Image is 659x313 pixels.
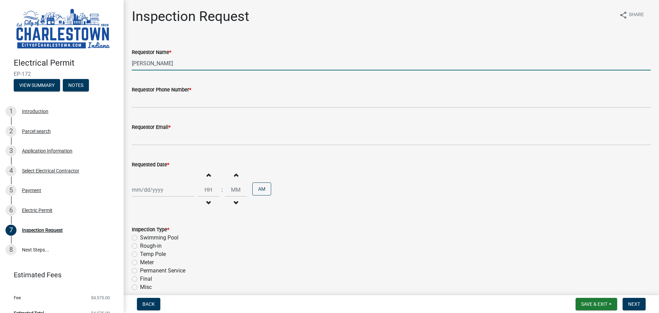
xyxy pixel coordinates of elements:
[22,129,51,134] div: Parcel search
[252,182,271,195] button: AM
[14,295,21,300] span: Fee
[614,8,649,22] button: shareShare
[5,145,16,156] div: 3
[22,109,48,114] div: Introduction
[5,205,16,216] div: 6
[225,183,247,197] input: Minutes
[219,186,225,194] div: :
[132,8,249,25] h1: Inspection Request
[5,106,16,117] div: 1
[576,298,617,310] button: Save & Exit
[14,83,60,88] wm-modal-confirm: Summary
[140,283,152,291] label: Misc
[628,301,640,307] span: Next
[22,208,53,213] div: Electric Permit
[142,301,155,307] span: Back
[132,183,195,197] input: mm/dd/yyyy
[91,295,110,300] span: $4,575.00
[22,228,63,233] div: Inspection Request
[132,50,171,55] label: Requestor Name
[132,227,169,232] label: Inspection Type
[5,244,16,255] div: 8
[14,7,113,51] img: City of Charlestown, Indiana
[140,242,162,250] label: Rough-in
[5,185,16,196] div: 5
[137,298,160,310] button: Back
[5,268,113,282] a: Estimated Fees
[132,163,169,167] label: Requested Date
[629,11,644,19] span: Share
[22,168,79,173] div: Select Electrical Contractor
[63,83,89,88] wm-modal-confirm: Notes
[14,58,118,68] h4: Electrical Permit
[14,79,60,91] button: View Summary
[623,298,646,310] button: Next
[140,275,152,283] label: Final
[5,126,16,137] div: 2
[63,79,89,91] button: Notes
[132,125,171,130] label: Requestor Email
[140,258,154,267] label: Meter
[14,71,110,77] span: EP-172
[619,11,627,19] i: share
[140,250,166,258] label: Temp Pole
[581,301,608,307] span: Save & Exit
[22,148,72,153] div: Application Information
[140,267,185,275] label: Permanent Service
[5,165,16,176] div: 4
[22,188,41,193] div: Payment
[140,234,178,242] label: Swimming Pool
[132,88,191,92] label: Requestor Phone Number
[5,225,16,236] div: 7
[197,183,219,197] input: Hours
